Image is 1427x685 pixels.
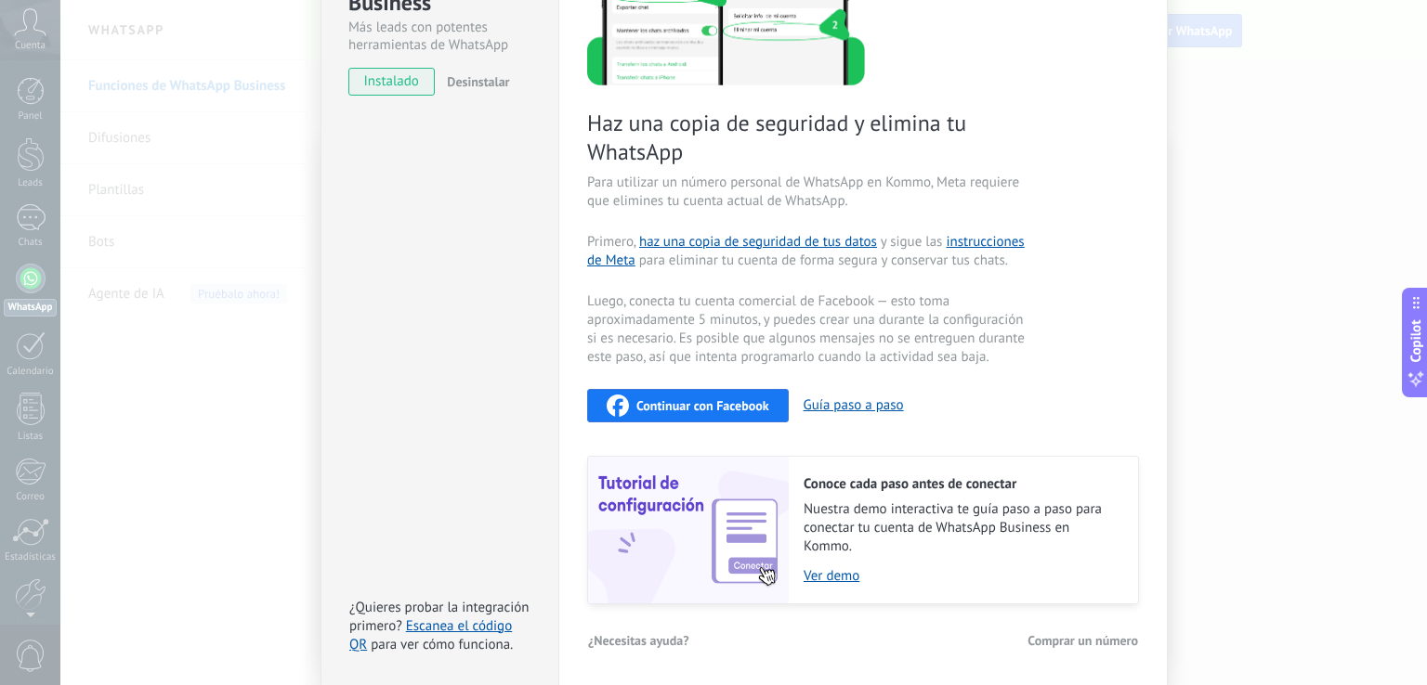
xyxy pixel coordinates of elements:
span: Nuestra demo interactiva te guía paso a paso para conectar tu cuenta de WhatsApp Business en Kommo. [804,500,1119,556]
span: Para utilizar un número personal de WhatsApp en Kommo, Meta requiere que elimines tu cuenta actua... [587,174,1029,211]
span: para ver cómo funciona. [371,636,513,653]
button: Guía paso a paso [804,396,904,414]
span: Copilot [1407,320,1425,363]
a: haz una copia de seguridad de tus datos [639,233,877,251]
span: Continuar con Facebook [636,399,769,412]
a: Escanea el código QR [349,617,512,653]
button: Comprar un número [1027,627,1139,654]
span: ¿Necesitas ayuda? [588,634,689,647]
span: Haz una copia de seguridad y elimina tu WhatsApp [587,109,1029,166]
button: ¿Necesitas ayuda? [587,627,690,654]
span: Primero, y sigue las para eliminar tu cuenta de forma segura y conservar tus chats. [587,233,1029,270]
span: Comprar un número [1028,634,1138,647]
div: Más leads con potentes herramientas de WhatsApp [348,19,531,54]
span: ¿Quieres probar la integración primero? [349,599,530,635]
button: Desinstalar [439,68,509,96]
a: instrucciones de Meta [587,233,1025,269]
span: Luego, conecta tu cuenta comercial de Facebook — esto toma aproximadamente 5 minutos, y puedes cr... [587,292,1029,367]
button: Continuar con Facebook [587,389,789,422]
h2: Conoce cada paso antes de conectar [804,475,1119,493]
span: Desinstalar [447,73,509,90]
a: Ver demo [804,567,1119,585]
span: instalado [349,68,434,96]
